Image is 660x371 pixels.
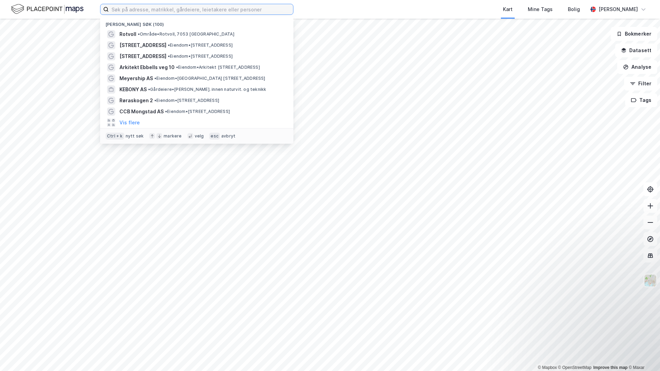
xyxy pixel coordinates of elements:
[109,4,293,15] input: Søk på adresse, matrikkel, gårdeiere, leietakere eller personer
[154,76,156,81] span: •
[168,54,170,59] span: •
[119,107,164,116] span: CCB Mongstad AS
[168,42,233,48] span: Eiendom • [STREET_ADDRESS]
[168,54,233,59] span: Eiendom • [STREET_ADDRESS]
[164,133,182,139] div: markere
[528,5,553,13] div: Mine Tags
[119,85,147,94] span: KEBONY AS
[148,87,266,92] span: Gårdeiere • [PERSON_NAME]. innen naturvit. og teknikk
[119,118,140,127] button: Vis flere
[625,338,660,371] iframe: Chat Widget
[165,109,167,114] span: •
[599,5,638,13] div: [PERSON_NAME]
[100,16,293,29] div: [PERSON_NAME] søk (100)
[165,109,230,114] span: Eiendom • [STREET_ADDRESS]
[138,31,140,37] span: •
[119,52,166,60] span: [STREET_ADDRESS]
[568,5,580,13] div: Bolig
[176,65,260,70] span: Eiendom • Arkitekt [STREET_ADDRESS]
[209,133,220,140] div: esc
[195,133,204,139] div: velg
[154,98,156,103] span: •
[168,42,170,48] span: •
[119,96,153,105] span: Røraskogen 2
[154,98,219,103] span: Eiendom • [STREET_ADDRESS]
[221,133,235,139] div: avbryt
[119,74,153,83] span: Meyership AS
[138,31,234,37] span: Område • Rotvoll, 7053 [GEOGRAPHIC_DATA]
[126,133,144,139] div: nytt søk
[106,133,124,140] div: Ctrl + k
[11,3,84,15] img: logo.f888ab2527a4732fd821a326f86c7f29.svg
[154,76,265,81] span: Eiendom • [GEOGRAPHIC_DATA] [STREET_ADDRESS]
[119,30,136,38] span: Rotvoll
[503,5,513,13] div: Kart
[148,87,150,92] span: •
[119,41,166,49] span: [STREET_ADDRESS]
[176,65,178,70] span: •
[119,63,175,72] span: Arkitekt Ebbells veg 10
